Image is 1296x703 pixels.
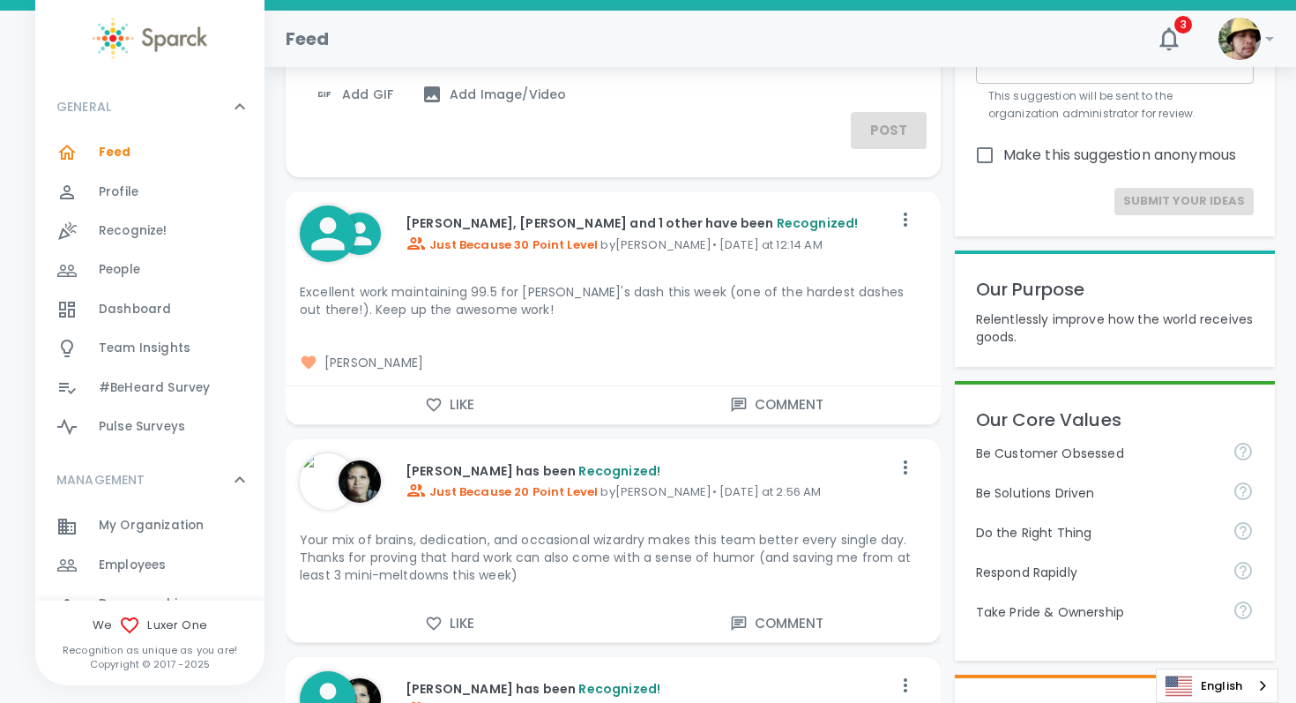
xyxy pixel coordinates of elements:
p: Recognition as unique as you are! [35,643,264,657]
p: MANAGEMENT [56,471,145,489]
button: Comment [613,605,940,642]
img: Sparck logo [93,18,207,59]
button: 3 [1148,18,1190,60]
p: Relentlessly improve how the world receives goods. [976,310,1254,346]
a: English [1157,669,1277,702]
p: Excellent work maintaining 99.5 for [PERSON_NAME]'s dash this week (one of the hardest dashes out... [300,283,927,318]
p: [PERSON_NAME] has been [406,680,891,698]
img: Picture of Devin Bryant [300,453,356,510]
p: Respond Rapidly [976,564,1218,581]
span: Dashboard [99,301,171,318]
span: Profile [99,183,138,201]
aside: Language selected: English [1156,669,1278,703]
span: Demographics [99,595,193,613]
div: MANAGEMENT [35,453,264,506]
span: We Luxer One [35,615,264,636]
a: Pulse Surveys [35,408,264,446]
span: Add Image/Video [421,84,566,105]
div: Language [1156,669,1278,703]
span: My Organization [99,517,204,535]
a: Dashboard [35,290,264,329]
span: [PERSON_NAME] [300,354,927,371]
p: Be Customer Obsessed [976,445,1218,462]
span: Feed [99,144,131,161]
svg: Be Customer Obsessed [1233,441,1254,462]
a: Employees [35,546,264,585]
span: Just Because 20 Point Level [406,483,598,500]
span: Recognize! [99,222,168,240]
span: Team Insights [99,340,190,357]
h1: Feed [286,25,330,53]
p: Copyright © 2017 - 2025 [35,657,264,671]
a: Sparck logo [35,18,264,59]
button: Like [286,386,613,423]
img: Picture of Marlon [1218,18,1261,60]
a: Recognize! [35,212,264,251]
svg: Do the Right Thing [1233,520,1254,542]
p: Our Purpose [976,275,1254,303]
span: Make this suggestion anonymous [1003,145,1237,166]
span: 3 [1174,16,1192,34]
p: Do the Right Thing [976,524,1218,542]
a: Profile [35,173,264,212]
p: by [PERSON_NAME] • [DATE] at 12:14 AM [406,233,891,254]
a: Demographics [35,585,264,624]
span: Recognized! [777,214,859,232]
svg: Be Solutions Driven [1233,481,1254,502]
p: Take Pride & Ownership [976,603,1218,621]
span: Recognized! [578,462,660,480]
p: GENERAL [56,98,111,116]
span: Add GIF [314,84,393,105]
p: Our Core Values [976,406,1254,434]
span: Just Because 30 Point Level [406,236,598,253]
button: Comment [613,386,940,423]
div: GENERAL [35,80,264,133]
span: Employees [99,557,166,574]
a: Team Insights [35,329,264,368]
svg: Respond Rapidly [1233,560,1254,581]
p: Be Solutions Driven [976,484,1218,502]
p: [PERSON_NAME], [PERSON_NAME] and 1 other have been [406,214,891,232]
span: People [99,261,140,279]
p: Your mix of brains, dedication, and occasional wizardry makes this team better every single day. ... [300,531,927,584]
button: Like [286,605,613,642]
a: Feed [35,133,264,172]
span: #BeHeard Survey [99,379,210,397]
svg: Take Pride & Ownership [1233,600,1254,621]
span: Pulse Surveys [99,418,185,436]
p: by [PERSON_NAME] • [DATE] at 2:56 AM [406,480,891,501]
a: People [35,251,264,289]
a: #BeHeard Survey [35,369,264,408]
a: My Organization [35,506,264,545]
p: [PERSON_NAME] has been [406,462,891,480]
span: Recognized! [578,680,660,698]
div: GENERAL [35,133,264,453]
img: Picture of Marcey Johnson [339,460,381,503]
p: This suggestion will be sent to the organization administrator for review. [988,87,1241,123]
